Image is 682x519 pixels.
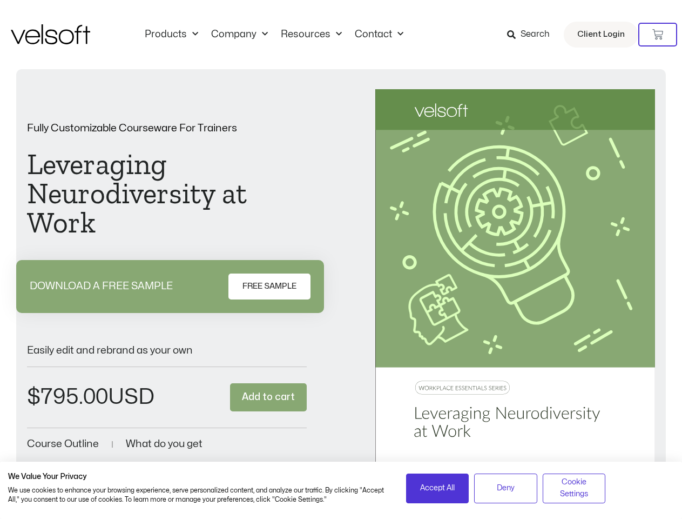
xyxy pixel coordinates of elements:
[474,474,537,503] button: Deny all cookies
[205,29,274,41] a: CompanyMenu Toggle
[27,150,307,237] h1: Leveraging Neurodiversity at Work
[497,482,515,494] span: Deny
[30,281,173,291] p: DOWNLOAD A FREE SAMPLE
[228,274,310,300] a: FREE SAMPLE
[550,476,599,501] span: Cookie Settings
[126,439,202,449] a: What do you get
[420,482,455,494] span: Accept All
[27,387,108,408] bdi: 795.00
[406,474,469,503] button: Accept all cookies
[27,123,307,134] p: Fully Customizable Courseware For Trainers
[543,474,606,503] button: Adjust cookie preferences
[242,280,296,293] span: FREE SAMPLE
[507,25,557,44] a: Search
[577,28,625,42] span: Client Login
[8,486,390,504] p: We use cookies to enhance your browsing experience, serve personalized content, and analyze our t...
[138,29,205,41] a: ProductsMenu Toggle
[8,472,390,482] h2: We Value Your Privacy
[27,439,99,449] a: Course Outline
[521,28,550,42] span: Search
[274,29,348,41] a: ResourcesMenu Toggle
[348,29,410,41] a: ContactMenu Toggle
[230,383,307,412] button: Add to cart
[375,89,655,487] img: Second Product Image
[138,29,410,41] nav: Menu
[564,22,638,48] a: Client Login
[11,24,90,44] img: Velsoft Training Materials
[27,387,40,408] span: $
[27,345,307,356] p: Easily edit and rebrand as your own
